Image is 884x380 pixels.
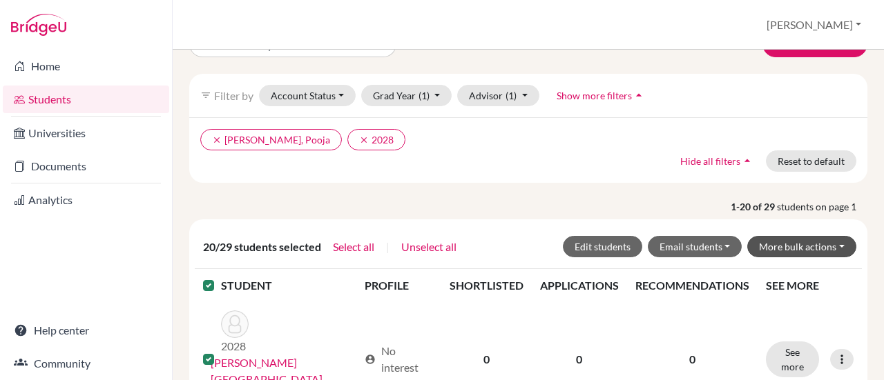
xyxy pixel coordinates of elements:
[740,154,754,168] i: arrow_drop_up
[648,236,742,257] button: Email students
[212,135,222,145] i: clear
[635,351,749,368] p: 0
[3,317,169,344] a: Help center
[441,269,532,302] th: SHORTLISTED
[359,135,369,145] i: clear
[214,89,253,102] span: Filter by
[777,199,867,214] span: students on page 1
[632,88,646,102] i: arrow_drop_up
[3,86,169,113] a: Students
[627,269,758,302] th: RECOMMENDATIONS
[419,90,430,101] span: (1)
[221,338,249,354] p: 2028
[3,52,169,80] a: Home
[680,155,740,167] span: Hide all filters
[259,85,356,106] button: Account Status
[3,119,169,147] a: Universities
[200,129,342,150] button: clear[PERSON_NAME], Pooja
[11,14,66,36] img: Bridge-U
[457,85,539,106] button: Advisor(1)
[766,150,856,172] button: Reset to default
[347,129,405,150] button: clear2028
[545,85,657,106] button: Show more filtersarrow_drop_up
[758,269,862,302] th: SEE MORE
[200,90,211,101] i: filter_list
[365,343,433,376] div: No interest
[760,12,867,38] button: [PERSON_NAME]
[203,239,321,255] span: 20/29 students selected
[669,150,766,172] button: Hide all filtersarrow_drop_up
[766,341,819,377] button: See more
[731,199,777,214] strong: 1-20 of 29
[3,186,169,214] a: Analytics
[3,152,169,180] a: Documents
[365,354,376,365] span: account_circle
[563,236,642,257] button: Edit students
[3,350,169,377] a: Community
[557,90,632,101] span: Show more filters
[356,269,441,302] th: PROFILE
[506,90,517,101] span: (1)
[361,85,452,106] button: Grad Year(1)
[221,310,249,338] img: Badhan, Manvik
[332,238,375,256] button: Select all
[747,236,856,257] button: More bulk actions
[532,269,627,302] th: APPLICATIONS
[386,239,390,255] span: |
[221,269,356,302] th: STUDENT
[401,238,457,256] button: Unselect all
